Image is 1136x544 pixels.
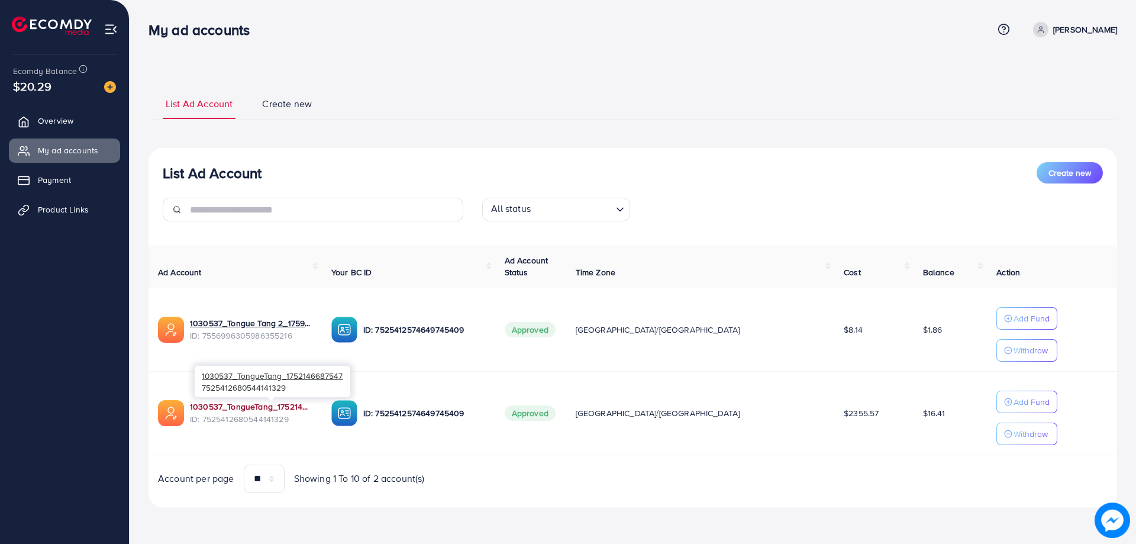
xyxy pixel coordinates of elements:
[104,22,118,36] img: menu
[576,407,740,419] span: [GEOGRAPHIC_DATA]/[GEOGRAPHIC_DATA]
[996,339,1057,362] button: Withdraw
[505,405,556,421] span: Approved
[923,266,954,278] span: Balance
[363,406,486,420] p: ID: 7525412574649745409
[9,139,120,162] a: My ad accounts
[844,324,863,336] span: $8.14
[489,199,533,218] span: All status
[9,168,120,192] a: Payment
[262,97,312,111] span: Create new
[1014,427,1048,441] p: Withdraw
[482,198,630,221] div: Search for option
[9,198,120,221] a: Product Links
[923,407,945,419] span: $16.41
[923,324,943,336] span: $1.86
[202,370,343,381] span: 1030537_TongueTang_1752146687547
[534,200,611,218] input: Search for option
[844,407,879,419] span: $2355.57
[996,391,1057,413] button: Add Fund
[158,317,184,343] img: ic-ads-acc.e4c84228.svg
[1014,311,1050,326] p: Add Fund
[190,401,312,413] a: 1030537_TongueTang_1752146687547
[158,266,202,278] span: Ad Account
[1095,503,1130,538] img: image
[195,366,350,397] div: 7525412680544141329
[996,307,1057,330] button: Add Fund
[104,81,116,93] img: image
[331,266,372,278] span: Your BC ID
[1048,167,1091,179] span: Create new
[331,400,357,426] img: ic-ba-acc.ded83a64.svg
[13,65,77,77] span: Ecomdy Balance
[12,17,92,35] img: logo
[38,174,71,186] span: Payment
[1053,22,1117,37] p: [PERSON_NAME]
[1014,395,1050,409] p: Add Fund
[996,266,1020,278] span: Action
[576,266,615,278] span: Time Zone
[13,78,51,95] span: $20.29
[38,115,73,127] span: Overview
[1028,22,1117,37] a: [PERSON_NAME]
[844,266,861,278] span: Cost
[190,317,312,342] div: <span class='underline'>1030537_Tongue Tang 2_1759500341834</span></br>7556996305986355216
[996,423,1057,445] button: Withdraw
[190,330,312,342] span: ID: 7556996305986355216
[363,323,486,337] p: ID: 7525412574649745409
[9,109,120,133] a: Overview
[38,144,98,156] span: My ad accounts
[158,472,234,485] span: Account per page
[149,21,259,38] h3: My ad accounts
[331,317,357,343] img: ic-ba-acc.ded83a64.svg
[166,97,233,111] span: List Ad Account
[1037,162,1103,184] button: Create new
[505,322,556,337] span: Approved
[158,400,184,426] img: ic-ads-acc.e4c84228.svg
[163,165,262,182] h3: List Ad Account
[505,255,548,278] span: Ad Account Status
[38,204,89,215] span: Product Links
[190,413,312,425] span: ID: 7525412680544141329
[576,324,740,336] span: [GEOGRAPHIC_DATA]/[GEOGRAPHIC_DATA]
[294,472,425,485] span: Showing 1 To 10 of 2 account(s)
[1014,343,1048,358] p: Withdraw
[190,317,312,329] a: 1030537_Tongue Tang 2_1759500341834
